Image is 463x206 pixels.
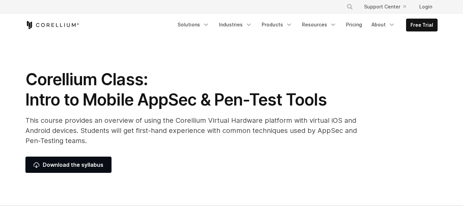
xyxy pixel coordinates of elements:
[367,19,399,31] a: About
[338,1,438,13] div: Navigation Menu
[25,69,364,110] h1: Corellium Class: Intro to Mobile AppSec & Pen-Test Tools
[414,1,438,13] a: Login
[359,1,411,13] a: Support Center
[215,19,256,31] a: Industries
[344,1,356,13] button: Search
[25,157,112,173] a: Download the syllabus
[25,115,364,146] p: This course provides an overview of using the Corellium Virtual Hardware platform with virtual iO...
[25,21,79,29] a: Corellium Home
[406,19,437,31] a: Free Trial
[258,19,297,31] a: Products
[174,19,214,31] a: Solutions
[174,19,438,31] div: Navigation Menu
[298,19,341,31] a: Resources
[342,19,366,31] a: Pricing
[34,161,103,169] span: Download the syllabus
